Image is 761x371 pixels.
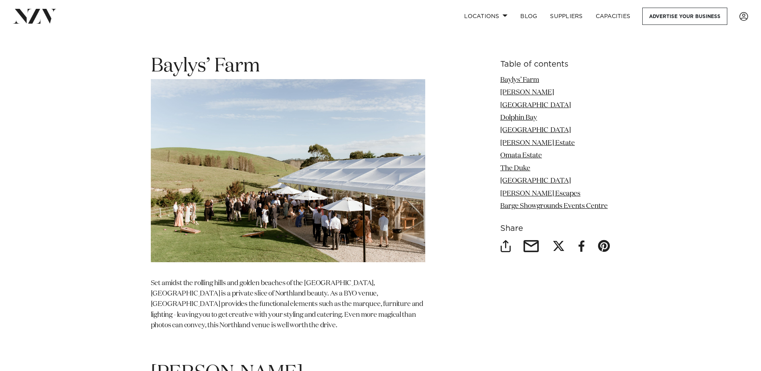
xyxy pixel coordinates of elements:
h6: Table of contents [500,60,611,69]
a: Advertise your business [642,8,727,25]
a: [GEOGRAPHIC_DATA] [500,127,571,134]
a: Capacities [589,8,637,25]
a: The Duke [500,165,530,172]
p: Set amidst the rolling hills and golden beaches of the [GEOGRAPHIC_DATA], [GEOGRAPHIC_DATA] is a ... [151,278,425,331]
a: [PERSON_NAME] Escapes [500,190,580,197]
h6: Share [500,224,611,233]
a: [GEOGRAPHIC_DATA] [500,102,571,109]
a: Dolphin Bay [500,114,537,121]
a: Omata Estate [500,152,542,159]
a: [PERSON_NAME] [500,89,554,96]
a: [GEOGRAPHIC_DATA] [500,177,571,184]
a: Baylys’ Farm [500,77,539,84]
a: Locations [458,8,514,25]
img: nzv-logo.png [13,9,57,23]
a: BLOG [514,8,544,25]
h1: Baylys’ Farm [151,54,425,262]
a: [PERSON_NAME] Estate [500,140,575,147]
a: Barge Showgrounds Events Centre [500,203,608,210]
a: SUPPLIERS [544,8,589,25]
